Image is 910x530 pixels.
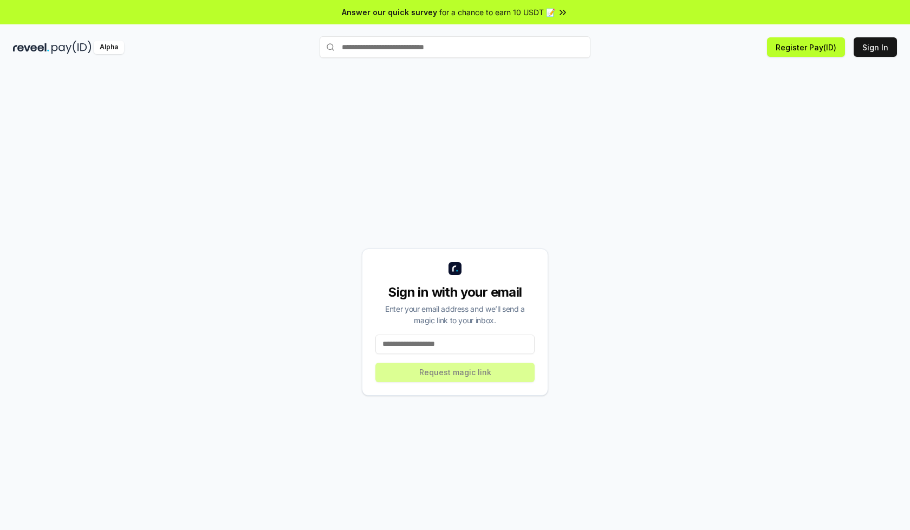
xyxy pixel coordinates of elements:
img: pay_id [51,41,92,54]
div: Enter your email address and we’ll send a magic link to your inbox. [375,303,535,326]
div: Sign in with your email [375,284,535,301]
button: Sign In [854,37,897,57]
span: for a chance to earn 10 USDT 📝 [439,6,555,18]
span: Answer our quick survey [342,6,437,18]
button: Register Pay(ID) [767,37,845,57]
img: logo_small [448,262,461,275]
div: Alpha [94,41,124,54]
img: reveel_dark [13,41,49,54]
